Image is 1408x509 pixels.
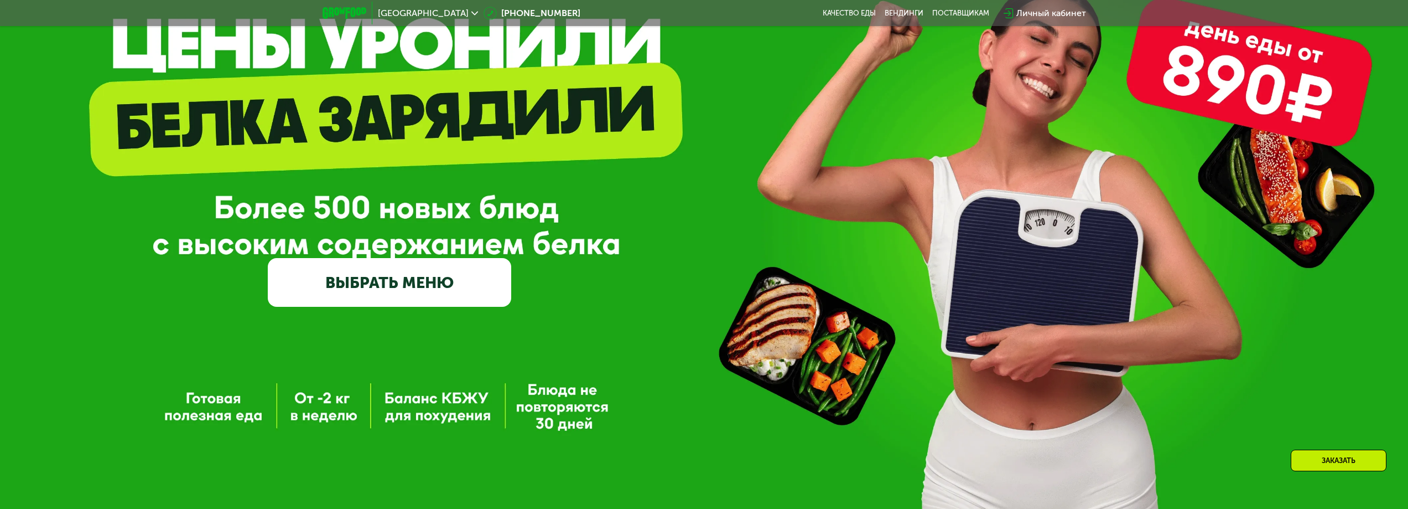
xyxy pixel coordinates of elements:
div: Личный кабинет [1016,7,1086,20]
div: Заказать [1291,450,1386,471]
a: [PHONE_NUMBER] [484,7,580,20]
span: [GEOGRAPHIC_DATA] [378,9,469,18]
a: Качество еды [823,9,876,18]
a: ВЫБРАТЬ МЕНЮ [268,258,511,307]
div: поставщикам [932,9,989,18]
a: Вендинги [885,9,923,18]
